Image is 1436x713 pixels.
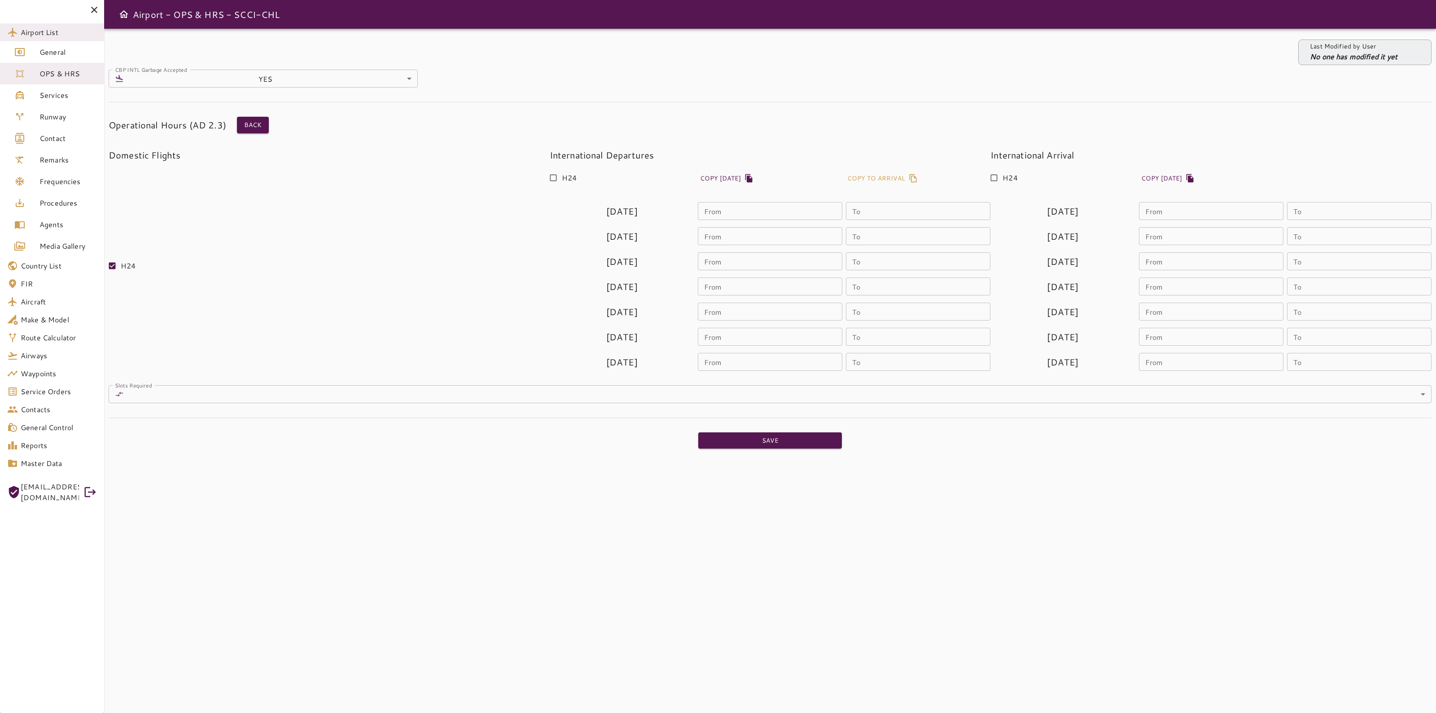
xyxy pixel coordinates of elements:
span: Contacts [21,404,97,415]
span: Procedures [39,198,97,208]
button: Save [698,432,842,449]
span: Media Gallery [39,241,97,251]
h6: [DATE] [1047,254,1078,268]
button: copy [844,169,919,188]
span: Agents [39,219,97,230]
span: OPS & HRS [39,68,97,79]
h6: Operational Hours (AD 2.3) [109,118,226,132]
span: Waypoints [21,368,97,379]
h6: [DATE] [1047,229,1078,243]
h6: Airport - OPS & HRS - SCCI-CHL [133,7,280,22]
span: General Control [21,422,97,433]
span: Make & Model [21,314,97,325]
h6: [DATE] [1047,330,1078,344]
button: copy sunday [696,169,755,188]
span: General [39,47,97,57]
h6: [DATE] [1047,304,1078,319]
span: Aircraft [21,296,97,307]
button: Open drawer [115,5,133,23]
h6: [DATE] [1047,204,1078,218]
span: H24 [1003,172,1017,183]
span: Runway [39,111,97,122]
label: CBP INTL Garbage Accepted [115,66,187,73]
span: H24 [562,172,577,183]
h6: Domestic Flights [109,148,180,162]
span: Frequencies [39,176,97,187]
h6: International Departures [550,148,654,162]
span: Service Orders [21,386,97,397]
span: Services [39,90,97,101]
h6: [DATE] [1047,355,1078,369]
div: ​ [127,385,1432,403]
h6: [DATE] [606,355,638,369]
span: Master Data [21,458,97,469]
h6: [DATE] [606,204,638,218]
h6: International Arrival [990,148,1074,162]
p: No one has modified it yet [1310,51,1397,62]
button: Back [237,117,269,133]
span: Route Calculator [21,332,97,343]
h6: [DATE] [606,330,638,344]
span: Airport List [21,27,97,38]
h6: [DATE] [606,229,638,243]
span: Airways [21,350,97,361]
span: Reports [21,440,97,451]
div: YES [127,70,418,88]
p: Last Modified by User [1310,42,1397,51]
h6: [DATE] [606,254,638,268]
span: [EMAIL_ADDRESS][DOMAIN_NAME] [21,481,79,503]
span: Country List [21,260,97,271]
h6: [DATE] [606,279,638,294]
h6: [DATE] [606,304,638,319]
span: Remarks [39,154,97,165]
span: Contact [39,133,97,144]
span: H24 [121,260,136,271]
button: copy sunday [1138,169,1196,188]
span: FIR [21,278,97,289]
label: Slots Required [115,381,152,389]
h6: [DATE] [1047,279,1078,294]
